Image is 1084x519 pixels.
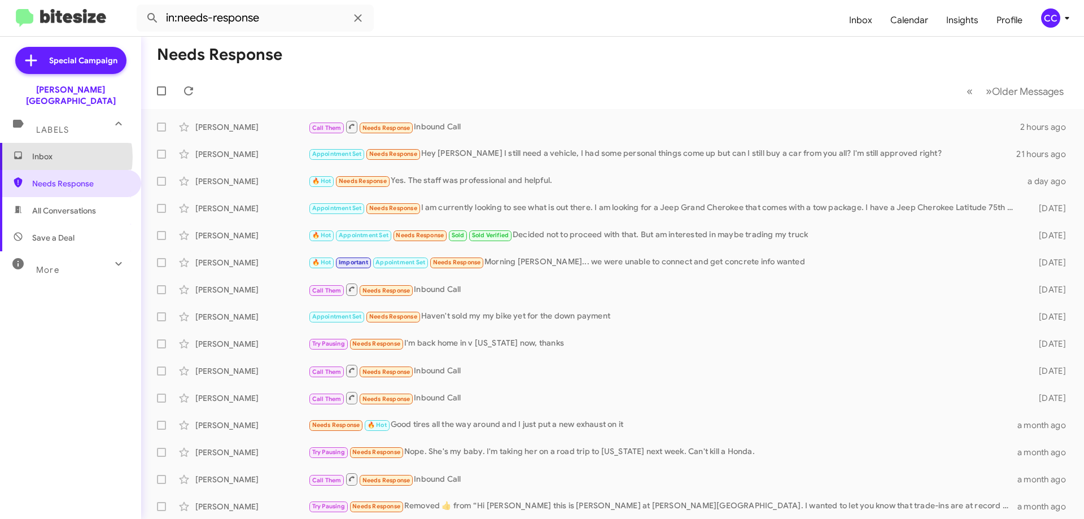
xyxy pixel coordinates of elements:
[195,311,308,322] div: [PERSON_NAME]
[32,178,128,189] span: Needs Response
[1017,501,1075,512] div: a month ago
[362,287,410,294] span: Needs Response
[1017,474,1075,485] div: a month ago
[195,230,308,241] div: [PERSON_NAME]
[375,259,425,266] span: Appointment Set
[308,147,1016,160] div: Hey [PERSON_NAME] I still need a vehicle, I had some personal things come up but can I still buy ...
[1016,149,1075,160] div: 21 hours ago
[195,176,308,187] div: [PERSON_NAME]
[312,313,362,320] span: Appointment Set
[979,80,1070,103] button: Next
[1017,420,1075,431] div: a month ago
[987,4,1031,37] a: Profile
[840,4,881,37] span: Inbox
[1031,8,1072,28] button: CC
[32,232,75,243] span: Save a Deal
[308,337,1021,350] div: I'm back home in v [US_STATE] now, thanks
[308,446,1017,459] div: Nope. She's my baby. I'm taking her on a road trip to [US_STATE] next week. Can't kill a Honda.
[433,259,481,266] span: Needs Response
[312,204,362,212] span: Appointment Set
[312,368,342,376] span: Call Them
[362,395,410,403] span: Needs Response
[352,340,400,347] span: Needs Response
[362,368,410,376] span: Needs Response
[312,287,342,294] span: Call Them
[312,421,360,429] span: Needs Response
[960,80,1070,103] nav: Page navigation example
[312,124,342,132] span: Call Them
[312,340,345,347] span: Try Pausing
[312,259,331,266] span: 🔥 Hot
[157,46,282,64] h1: Needs Response
[369,313,417,320] span: Needs Response
[195,365,308,377] div: [PERSON_NAME]
[312,477,342,484] span: Call Them
[362,477,410,484] span: Needs Response
[195,474,308,485] div: [PERSON_NAME]
[308,175,1021,187] div: Yes. The staff was professional and helpful.
[369,204,417,212] span: Needs Response
[308,310,1021,323] div: Haven't sold my my bike yet for the down payment
[312,177,331,185] span: 🔥 Hot
[32,205,96,216] span: All Conversations
[195,338,308,350] div: [PERSON_NAME]
[195,447,308,458] div: [PERSON_NAME]
[362,124,410,132] span: Needs Response
[195,392,308,404] div: [PERSON_NAME]
[1021,257,1075,268] div: [DATE]
[32,151,128,162] span: Inbox
[1021,176,1075,187] div: a day ago
[396,232,444,239] span: Needs Response
[368,421,387,429] span: 🔥 Hot
[308,500,1017,513] div: Removed ‌👍‌ from “ Hi [PERSON_NAME] this is [PERSON_NAME] at [PERSON_NAME][GEOGRAPHIC_DATA]. I wa...
[308,120,1020,134] div: Inbound Call
[195,501,308,512] div: [PERSON_NAME]
[986,84,992,98] span: »
[1017,447,1075,458] div: a month ago
[881,4,937,37] a: Calendar
[937,4,987,37] a: Insights
[1021,284,1075,295] div: [DATE]
[312,395,342,403] span: Call Them
[308,229,1021,242] div: Decided not to proceed with that. But am interested in maybe trading my truck
[452,232,465,239] span: Sold
[960,80,980,103] button: Previous
[1021,365,1075,377] div: [DATE]
[312,503,345,510] span: Try Pausing
[352,448,400,456] span: Needs Response
[312,150,362,158] span: Appointment Set
[1021,311,1075,322] div: [DATE]
[967,84,973,98] span: «
[992,85,1064,98] span: Older Messages
[352,503,400,510] span: Needs Response
[1021,392,1075,404] div: [DATE]
[195,257,308,268] div: [PERSON_NAME]
[312,448,345,456] span: Try Pausing
[308,256,1021,269] div: Morning [PERSON_NAME]... we were unable to connect and get concrete info wanted
[36,265,59,275] span: More
[308,391,1021,405] div: Inbound Call
[308,418,1017,431] div: Good tires all the way around and I just put a new exhaust on it
[195,149,308,160] div: [PERSON_NAME]
[1021,203,1075,214] div: [DATE]
[339,232,388,239] span: Appointment Set
[339,177,387,185] span: Needs Response
[195,420,308,431] div: [PERSON_NAME]
[308,472,1017,486] div: Inbound Call
[195,121,308,133] div: [PERSON_NAME]
[195,203,308,214] div: [PERSON_NAME]
[308,282,1021,296] div: Inbound Call
[472,232,509,239] span: Sold Verified
[1021,338,1075,350] div: [DATE]
[15,47,126,74] a: Special Campaign
[308,364,1021,378] div: Inbound Call
[1041,8,1060,28] div: CC
[312,232,331,239] span: 🔥 Hot
[36,125,69,135] span: Labels
[1021,230,1075,241] div: [DATE]
[369,150,417,158] span: Needs Response
[49,55,117,66] span: Special Campaign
